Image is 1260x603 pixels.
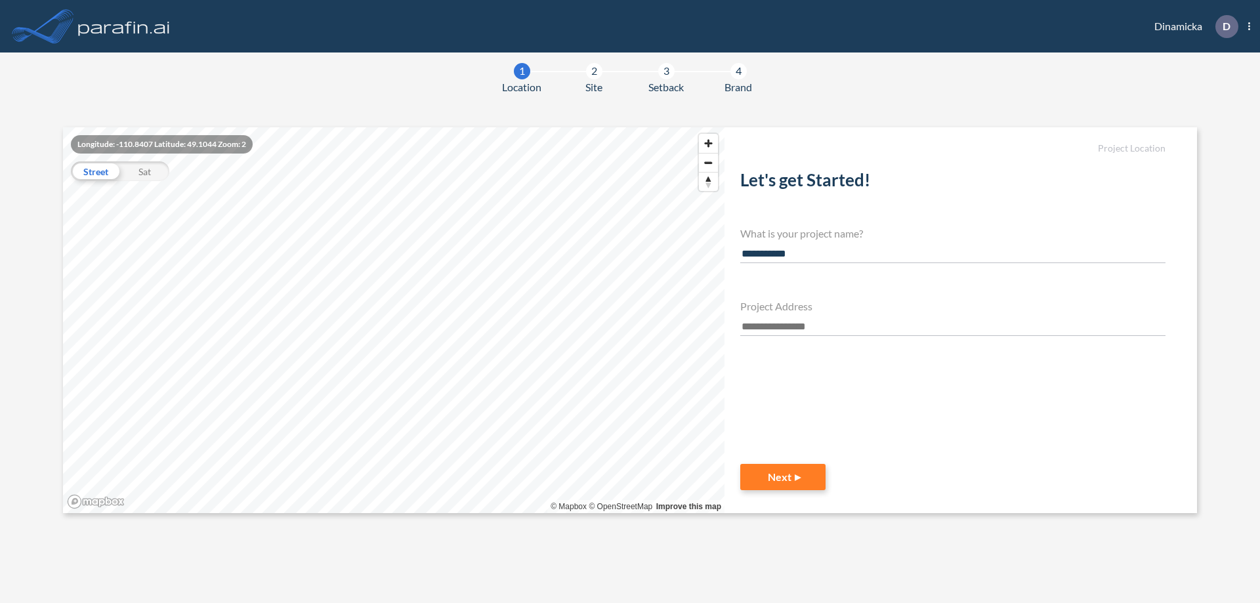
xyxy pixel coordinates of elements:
span: Setback [648,79,684,95]
button: Reset bearing to north [699,172,718,191]
span: Zoom out [699,154,718,172]
canvas: Map [63,127,724,513]
div: Street [71,161,120,181]
a: Improve this map [656,502,721,511]
h5: Project Location [740,143,1165,154]
span: Brand [724,79,752,95]
a: Mapbox homepage [67,494,125,509]
div: Sat [120,161,169,181]
p: D [1223,20,1230,32]
span: Reset bearing to north [699,173,718,191]
div: 1 [514,63,530,79]
div: 4 [730,63,747,79]
span: Site [585,79,602,95]
button: Zoom in [699,134,718,153]
a: OpenStreetMap [589,502,652,511]
h4: What is your project name? [740,227,1165,239]
div: 2 [586,63,602,79]
h4: Project Address [740,300,1165,312]
a: Mapbox [551,502,587,511]
span: Location [502,79,541,95]
button: Next [740,464,826,490]
div: 3 [658,63,675,79]
h2: Let's get Started! [740,170,1165,196]
img: logo [75,13,173,39]
button: Zoom out [699,153,718,172]
div: Longitude: -110.8407 Latitude: 49.1044 Zoom: 2 [71,135,253,154]
div: Dinamicka [1135,15,1250,38]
